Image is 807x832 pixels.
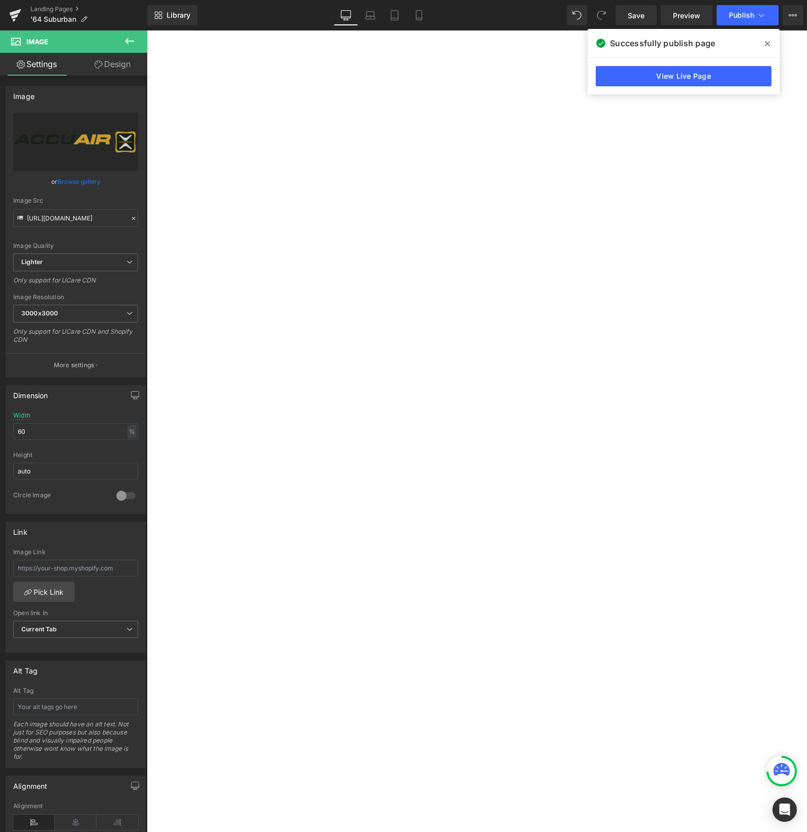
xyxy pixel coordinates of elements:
button: More settings [6,353,145,377]
a: Tablet [382,5,407,25]
div: Alt Tag [13,687,138,694]
a: Preview [661,5,713,25]
a: New Library [147,5,198,25]
div: Link [13,522,27,536]
span: Successfully publish page [610,37,715,49]
span: Save [628,10,644,21]
div: Open Intercom Messenger [772,797,797,822]
a: Pick Link [13,582,75,602]
div: Alignment [13,803,138,810]
button: Publish [717,5,779,25]
span: '64 Suburban [30,15,76,23]
a: Laptop [358,5,382,25]
div: Dimension [13,386,48,400]
input: auto [13,463,138,479]
div: Alt Tag [13,661,38,675]
input: Your alt tags go here [13,698,138,715]
div: Image Src [13,197,138,204]
div: Only support for UCare CDN [13,276,138,291]
div: Circle Image [13,491,106,502]
div: Image Link [13,549,138,556]
div: Each image should have an alt text. Not just for SEO purposes but also because blind and visually... [13,720,138,767]
a: View Live Page [596,66,771,86]
a: Design [76,53,149,76]
input: https://your-shop.myshopify.com [13,560,138,577]
b: Current Tab [21,625,57,633]
span: Publish [729,11,754,19]
button: Undo [567,5,587,25]
div: Alignment [13,776,48,790]
b: 3000x3000 [21,309,58,317]
input: Link [13,209,138,227]
div: Width [13,412,30,419]
div: Only support for UCare CDN and Shopify CDN [13,328,138,350]
span: Image [26,38,48,46]
a: Desktop [334,5,358,25]
div: Height [13,452,138,459]
div: Open link In [13,610,138,617]
a: Mobile [407,5,431,25]
a: Landing Pages [30,5,147,13]
b: Lighter [21,258,43,266]
p: More settings [54,361,94,370]
a: Browse gallery [57,173,101,190]
div: Image Quality [13,242,138,249]
button: More [783,5,803,25]
div: or [13,176,138,187]
div: % [127,425,137,438]
span: Preview [673,10,700,21]
button: Redo [591,5,611,25]
div: Image Resolution [13,294,138,301]
input: auto [13,423,138,440]
span: Library [167,11,190,20]
div: Image [13,86,35,101]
